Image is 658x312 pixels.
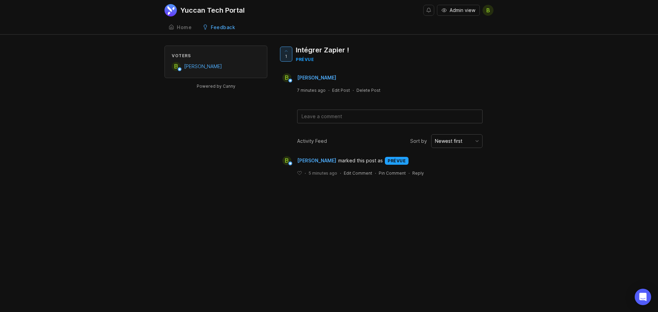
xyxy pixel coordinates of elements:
div: prévue [385,157,409,165]
div: B [282,156,291,165]
div: prévue [296,57,349,62]
div: Delete Post [356,87,380,93]
div: Feedback [211,25,235,30]
button: Notifications [423,5,434,16]
img: member badge [177,67,182,72]
div: B [172,62,181,71]
span: marked this post as [338,157,383,164]
button: 1 [280,47,292,62]
span: 5 minutes ago [308,170,337,176]
div: · [409,170,410,176]
div: · [375,170,376,176]
div: · [353,87,354,93]
div: · [340,170,341,176]
div: Pin Comment [379,170,406,176]
span: [PERSON_NAME] [184,63,222,69]
span: Sort by [410,137,427,145]
div: Intégrer Zapier ! [296,45,349,55]
span: B [486,6,490,14]
a: Powered by Canny [196,82,236,90]
span: 1 [285,53,287,59]
img: Yuccan Tech Portal logo [164,4,177,16]
div: Open Intercom Messenger [635,289,651,305]
div: Edit Post [332,87,350,93]
span: Admin view [450,7,475,14]
div: Activity Feed [297,137,327,145]
div: Reply [412,170,424,176]
div: B [282,73,291,82]
div: Edit Comment [344,170,372,176]
div: · [328,87,329,93]
img: member badge [288,78,293,83]
div: Newest first [435,137,462,145]
a: Home [164,21,196,35]
span: [PERSON_NAME] [297,75,336,80]
a: B[PERSON_NAME] [278,156,338,165]
button: Admin view [437,5,480,16]
a: 7 minutes ago [297,87,326,93]
div: · [305,170,306,176]
button: B [483,5,493,16]
div: Home [177,25,192,30]
a: Feedback [198,21,239,35]
span: [PERSON_NAME] [297,157,336,164]
a: B[PERSON_NAME] [172,62,222,71]
div: Voters [172,53,260,59]
div: Yuccan Tech Portal [180,7,245,14]
img: member badge [288,161,293,166]
a: B[PERSON_NAME] [278,73,342,82]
